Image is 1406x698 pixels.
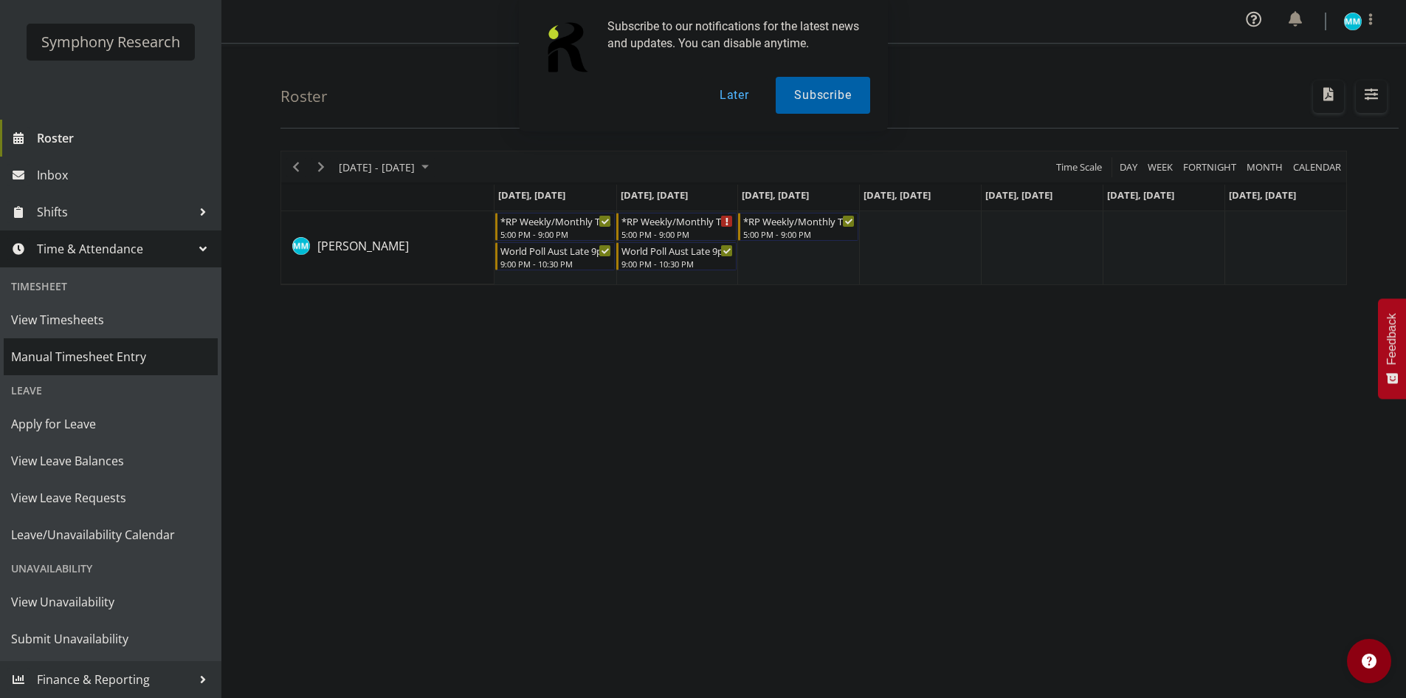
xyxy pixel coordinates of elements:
[1292,158,1343,177] span: calendar
[500,243,612,258] div: World Poll Aust Late 9p~10:30p
[4,553,218,584] div: Unavailability
[1055,158,1103,177] span: Time Scale
[4,338,218,375] a: Manual Timesheet Entry
[498,188,565,202] span: [DATE], [DATE]
[500,228,612,240] div: 5:00 PM - 9:00 PM
[37,238,192,260] span: Time & Attendance
[4,442,218,479] a: View Leave Balances
[1244,158,1286,177] button: Timeline Month
[495,213,616,241] div: Murphy Mulholland"s event - *RP Weekly/Monthly Tracks Begin From Monday, September 8, 2025 at 5:0...
[4,301,218,338] a: View Timesheets
[11,628,210,650] span: Submit Unavailability
[743,213,855,228] div: *RP Weekly/Monthly Tracks
[500,258,612,270] div: 9:00 PM - 10:30 PM
[4,406,218,442] a: Apply for Leave
[309,151,334,182] div: Next
[776,77,869,114] button: Subscribe
[1182,158,1238,177] span: Fortnight
[1118,158,1139,177] span: Day
[281,211,494,284] td: Murphy Mulholland resource
[1054,158,1105,177] button: Time Scale
[1146,158,1174,177] span: Week
[37,201,192,223] span: Shifts
[742,188,809,202] span: [DATE], [DATE]
[1145,158,1176,177] button: Timeline Week
[11,591,210,613] span: View Unavailability
[1291,158,1344,177] button: Month
[337,158,416,177] span: [DATE] - [DATE]
[596,18,870,52] div: Subscribe to our notifications for the latest news and updates. You can disable anytime.
[743,228,855,240] div: 5:00 PM - 9:00 PM
[283,151,309,182] div: Previous
[494,211,1346,284] table: Timeline Week of September 12, 2025
[317,238,409,254] span: [PERSON_NAME]
[985,188,1052,202] span: [DATE], [DATE]
[4,271,218,301] div: Timesheet
[1107,188,1174,202] span: [DATE], [DATE]
[37,127,214,149] span: Roster
[495,242,616,270] div: Murphy Mulholland"s event - World Poll Aust Late 9p~10:30p Begin From Monday, September 8, 2025 a...
[11,309,210,331] span: View Timesheets
[616,213,737,241] div: Murphy Mulholland"s event - *RP Weekly/Monthly Tracks Begin From Tuesday, September 9, 2025 at 5:...
[4,375,218,406] div: Leave
[1385,313,1399,365] span: Feedback
[11,346,210,368] span: Manual Timesheet Entry
[500,213,612,228] div: *RP Weekly/Monthly Tracks
[4,479,218,516] a: View Leave Requests
[616,242,737,270] div: Murphy Mulholland"s event - World Poll Aust Late 9p~10:30p Begin From Tuesday, September 9, 2025 ...
[621,213,733,228] div: *RP Weekly/Monthly Tracks
[1362,654,1376,668] img: help-xxl-2.png
[317,237,409,255] a: [PERSON_NAME]
[701,77,768,114] button: Later
[11,487,210,509] span: View Leave Requests
[621,188,688,202] span: [DATE], [DATE]
[11,413,210,435] span: Apply for Leave
[621,228,733,240] div: 5:00 PM - 9:00 PM
[1117,158,1140,177] button: Timeline Day
[1378,298,1406,399] button: Feedback - Show survey
[286,158,306,177] button: Previous
[864,188,931,202] span: [DATE], [DATE]
[37,164,214,186] span: Inbox
[1181,158,1239,177] button: Fortnight
[4,584,218,620] a: View Unavailability
[537,18,596,77] img: notification icon
[621,243,733,258] div: World Poll Aust Late 9p~10:30p
[4,620,218,657] a: Submit Unavailability
[280,151,1347,285] div: Timeline Week of September 12, 2025
[621,258,733,270] div: 9:00 PM - 10:30 PM
[11,450,210,472] span: View Leave Balances
[11,524,210,546] span: Leave/Unavailability Calendar
[337,158,435,177] button: September 08 - 14, 2025
[311,158,331,177] button: Next
[37,668,192,691] span: Finance & Reporting
[1245,158,1284,177] span: Month
[4,516,218,553] a: Leave/Unavailability Calendar
[738,213,858,241] div: Murphy Mulholland"s event - *RP Weekly/Monthly Tracks Begin From Wednesday, September 10, 2025 at...
[1229,188,1296,202] span: [DATE], [DATE]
